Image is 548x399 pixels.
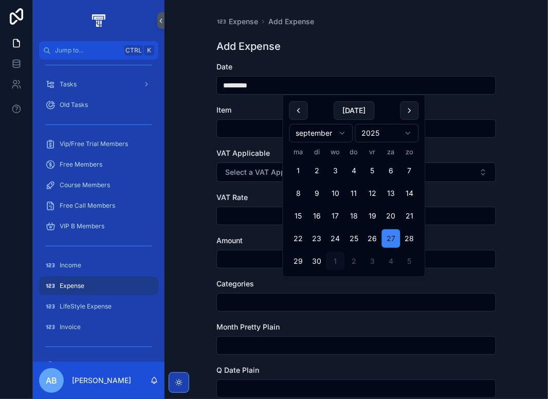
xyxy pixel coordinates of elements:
[326,184,345,203] button: woensdag 10 september 2025
[39,318,158,336] a: Invoice
[39,256,158,275] a: Income
[400,147,419,157] th: zondag
[225,167,308,177] span: Select a VAT Applicable
[363,184,382,203] button: vrijdag 12 september 2025
[308,184,326,203] button: dinsdag 9 september 2025
[289,229,308,248] button: maandag 22 september 2025
[60,282,84,290] span: Expense
[289,207,308,225] button: maandag 15 september 2025
[268,16,314,27] a: Add Expense
[229,16,258,27] span: Expense
[382,207,400,225] button: zaterdag 20 september 2025
[382,229,400,248] button: zaterdag 27 september 2025, selected
[39,176,158,194] a: Course Members
[363,252,382,270] button: vrijdag 3 oktober 2025
[334,101,374,120] button: [DATE]
[289,147,419,270] table: september 2025
[60,80,77,88] span: Tasks
[216,322,280,331] span: Month Pretty Plain
[216,62,232,71] span: Date
[60,181,110,189] span: Course Members
[308,161,326,180] button: dinsdag 2 september 2025
[345,252,363,270] button: donderdag 2 oktober 2025
[124,45,143,56] span: Ctrl
[289,161,308,180] button: maandag 1 september 2025
[363,147,382,157] th: vrijdag
[400,161,419,180] button: zondag 7 september 2025
[363,229,382,248] button: vrijdag 26 september 2025
[216,16,258,27] a: Expense
[326,207,345,225] button: woensdag 17 september 2025
[39,277,158,295] a: Expense
[382,161,400,180] button: zaterdag 6 september 2025
[216,162,496,182] button: Select Button
[39,196,158,215] a: Free Call Members
[39,75,158,94] a: Tasks
[345,161,363,180] button: donderdag 4 september 2025
[33,60,165,362] div: scrollable content
[60,302,112,311] span: LifeStyle Expense
[39,217,158,235] a: VIP B Members
[345,207,363,225] button: donderdag 18 september 2025
[60,101,88,109] span: Old Tasks
[60,323,81,331] span: Invoice
[39,135,158,153] a: Vip/Free Trial Members
[363,161,382,180] button: vrijdag 5 september 2025
[39,41,158,60] button: Jump to...CtrlK
[289,184,308,203] button: maandag 8 september 2025
[216,39,281,53] h1: Add Expense
[216,279,254,288] span: Categories
[400,207,419,225] button: zondag 21 september 2025
[39,297,158,316] a: LifeStyle Expense
[216,105,231,114] span: Item
[60,261,81,269] span: Income
[216,236,243,245] span: Amount
[326,161,345,180] button: woensdag 3 september 2025
[60,202,115,210] span: Free Call Members
[400,252,419,270] button: zondag 5 oktober 2025
[382,184,400,203] button: zaterdag 13 september 2025
[345,229,363,248] button: donderdag 25 september 2025
[308,252,326,270] button: dinsdag 30 september 2025
[60,160,102,169] span: Free Members
[39,96,158,114] a: Old Tasks
[72,375,131,386] p: [PERSON_NAME]
[363,207,382,225] button: vrijdag 19 september 2025
[55,46,120,55] span: Jump to...
[382,252,400,270] button: zaterdag 4 oktober 2025
[46,374,57,387] span: AB
[400,184,419,203] button: zondag 14 september 2025
[90,12,107,29] img: App logo
[308,229,326,248] button: dinsdag 23 september 2025
[145,46,153,55] span: K
[326,252,345,270] button: Today, woensdag 1 oktober 2025
[308,147,326,157] th: dinsdag
[216,149,270,157] span: VAT Applicable
[60,140,128,148] span: Vip/Free Trial Members
[289,147,308,157] th: maandag
[400,229,419,248] button: zondag 28 september 2025
[382,147,400,157] th: zaterdag
[216,193,248,202] span: VAT Rate
[39,155,158,174] a: Free Members
[60,222,104,230] span: VIP B Members
[216,366,259,374] span: Q Date Plain
[326,147,345,157] th: woensdag
[289,252,308,270] button: maandag 29 september 2025
[345,184,363,203] button: donderdag 11 september 2025
[308,207,326,225] button: dinsdag 16 september 2025
[345,147,363,157] th: donderdag
[326,229,345,248] button: woensdag 24 september 2025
